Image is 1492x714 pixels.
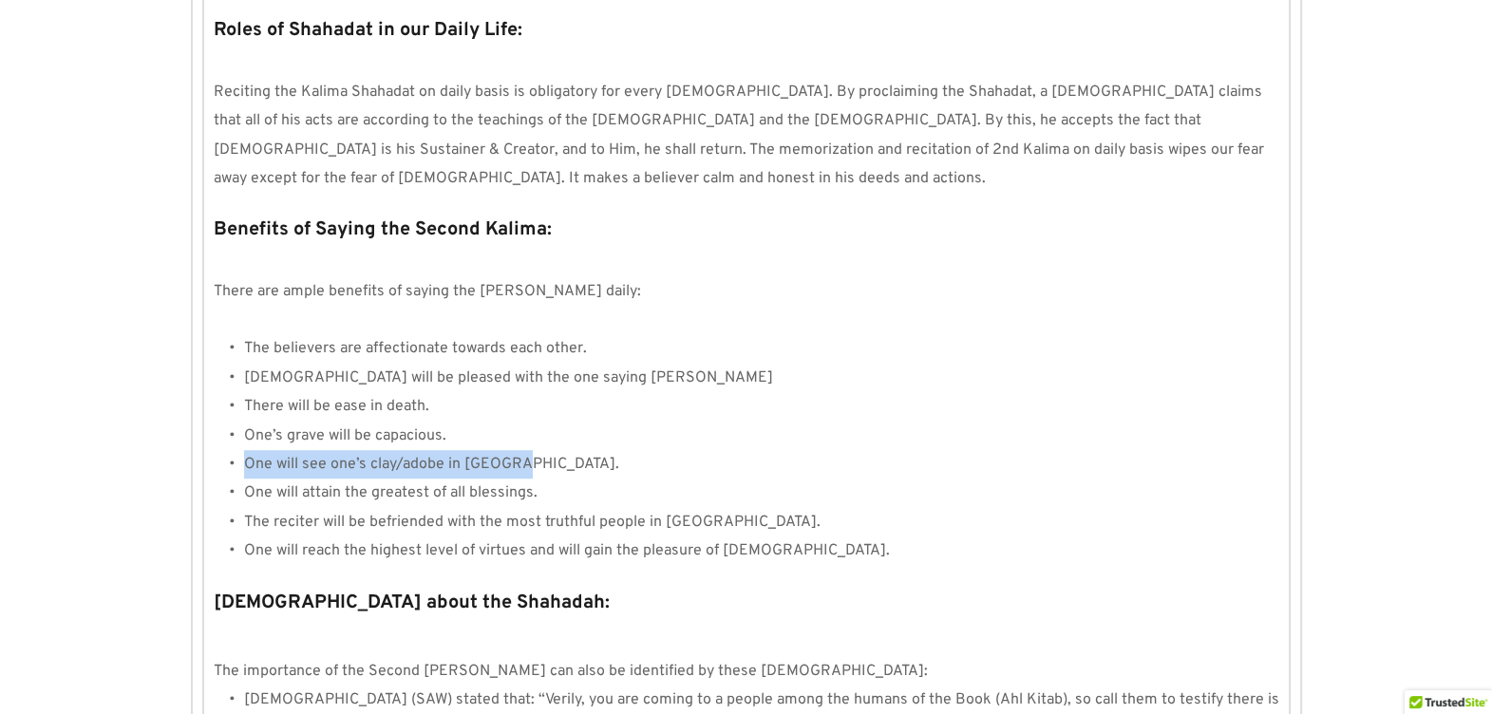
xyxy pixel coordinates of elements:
span: The reciter will be befriended with the most truthful people in [GEOGRAPHIC_DATA]. [244,513,821,532]
span: There are ample benefits of saying the [PERSON_NAME] daily: [214,282,641,301]
span: There will be ease in death. [244,397,429,416]
span: One will see one’s clay/adobe in [GEOGRAPHIC_DATA]. [244,455,619,474]
span: The importance of the Second [PERSON_NAME] can also be identified by these [DEMOGRAPHIC_DATA]: [214,662,928,681]
span: One will attain the greatest of all blessings. [244,483,538,502]
span: [DEMOGRAPHIC_DATA] will be pleased with the one saying [PERSON_NAME] [244,368,773,387]
span: One will reach the highest level of virtues and will gain the pleasure of [DEMOGRAPHIC_DATA]. [244,541,890,560]
span: Reciting the Kalima Shahadat on daily basis is obligatory for every [DEMOGRAPHIC_DATA]. By procla... [214,83,1268,188]
strong: [DEMOGRAPHIC_DATA] about the Shahadah: [214,591,610,615]
strong: Roles of Shahadat in our Daily Life: [214,18,522,43]
span: One’s grave will be capacious. [244,426,446,445]
strong: Benefits of Saying the Second Kalima: [214,217,552,242]
span: The believers are affectionate towards each other. [244,339,587,358]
